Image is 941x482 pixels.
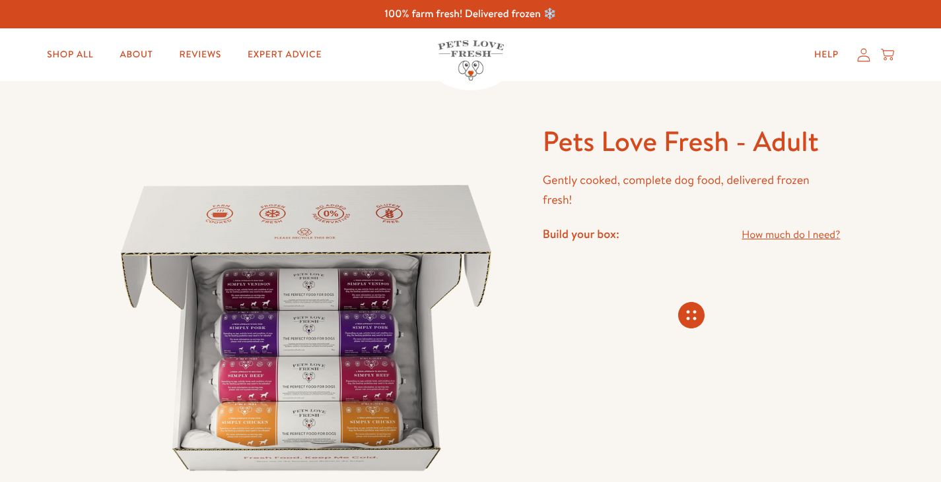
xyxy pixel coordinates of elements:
p: Gently cooked, complete dog food, delivered frozen fresh! [543,170,841,210]
a: Reviews [169,42,232,68]
h1: Pets Love Fresh - Adult [543,123,841,160]
a: About [109,42,163,68]
svg: Connecting store [678,302,705,328]
img: Pets Love Fresh [438,40,504,80]
a: How much do I need? [742,226,840,244]
a: Help [804,42,849,68]
h4: Build your box: [543,226,619,241]
a: Shop All [36,42,104,68]
a: Expert Advice [237,42,332,68]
